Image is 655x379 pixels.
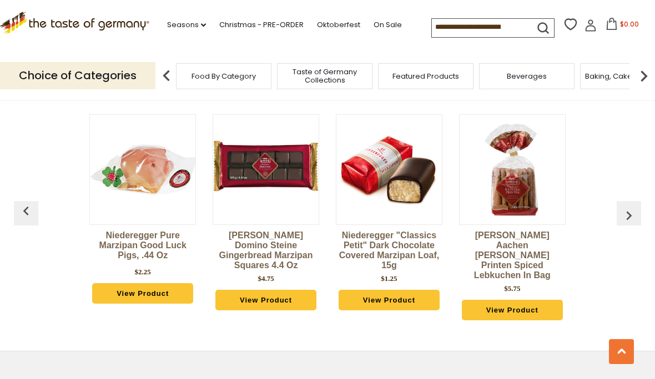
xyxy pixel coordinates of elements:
[215,290,316,311] a: View Product
[92,283,193,304] a: View Product
[462,300,563,321] a: View Product
[317,19,360,31] a: Oktoberfest
[633,65,655,87] img: next arrow
[336,231,442,270] a: Niederegger "Classics Petit" Dark Chocolate Covered Marzipan Loaf, 15g
[167,19,206,31] a: Seasons
[155,65,178,87] img: previous arrow
[258,273,274,284] div: $4.75
[339,290,440,311] a: View Product
[599,18,646,34] button: $0.00
[213,117,319,222] img: Lambertz Domino Steine Gingerbread Marzipan Squares 4.4 oz
[459,231,566,280] a: [PERSON_NAME] Aachen [PERSON_NAME] Printen Spiced Lebkuchen in Bag
[507,72,547,80] a: Beverages
[620,207,638,224] img: previous arrow
[17,202,35,220] img: previous arrow
[460,117,565,222] img: Lambertz Aachen Kraeuter Printen Spiced Lebkuchen in Bag
[219,19,304,31] a: Christmas - PRE-ORDER
[504,283,520,294] div: $5.75
[392,72,459,80] a: Featured Products
[280,68,369,84] a: Taste of Germany Collections
[89,231,196,264] a: Niederegger Pure Marzipan Good Luck Pigs, .44 oz
[381,273,397,284] div: $1.25
[336,132,442,207] img: Niederegger
[192,72,256,80] a: Food By Category
[135,267,151,278] div: $2.25
[90,117,195,222] img: Niederegger Pure Marzipan Good Luck Pigs, .44 oz
[620,19,639,29] span: $0.00
[213,231,319,270] a: [PERSON_NAME] Domino Steine Gingerbread Marzipan Squares 4.4 oz
[374,19,402,31] a: On Sale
